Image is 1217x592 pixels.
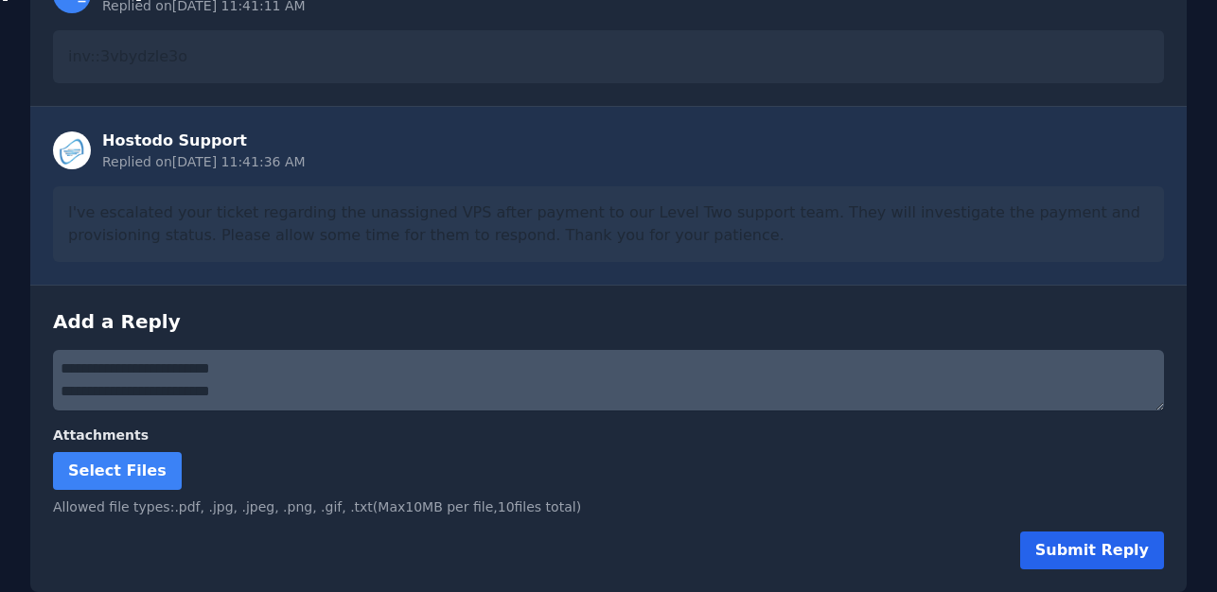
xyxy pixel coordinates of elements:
div: I've escalated your ticket regarding the unassigned VPS after payment to our Level Two support te... [53,186,1164,262]
div: Replied on [DATE] 11:41:36 AM [102,152,306,171]
div: Allowed file types: .pdf, .jpg, .jpeg, .png, .gif, .txt (Max 10 MB per file, 10 files total) [53,497,1164,516]
button: Submit Reply [1020,531,1164,569]
label: Attachments [53,426,1164,444]
img: Staff [53,131,91,169]
h3: Add a Reply [53,308,1164,335]
div: Hostodo Support [102,130,306,152]
div: inv::3vbydzle3o [53,30,1164,83]
span: Select Files [68,461,167,479]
